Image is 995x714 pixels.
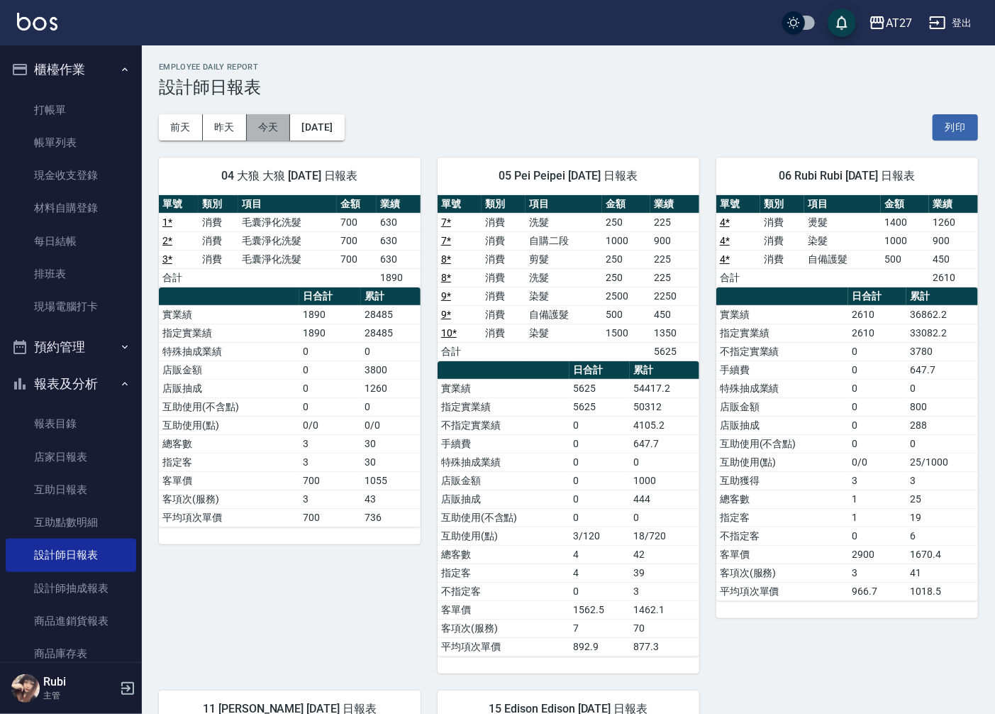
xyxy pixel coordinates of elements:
[438,453,569,471] td: 特殊抽成業績
[630,564,699,582] td: 39
[361,508,421,527] td: 736
[848,490,906,508] td: 1
[159,490,299,508] td: 客項次(服務)
[361,471,421,490] td: 1055
[933,114,978,141] button: 列印
[482,268,526,287] td: 消費
[299,397,361,416] td: 0
[650,324,699,342] td: 1350
[438,342,482,361] td: 合計
[526,305,602,324] td: 自備護髮
[482,324,526,342] td: 消費
[630,619,699,637] td: 70
[602,231,650,250] td: 1000
[929,195,978,214] th: 業績
[650,305,699,324] td: 450
[716,490,848,508] td: 總客數
[906,508,978,527] td: 19
[159,324,299,342] td: 指定實業績
[159,361,299,379] td: 店販金額
[602,250,650,268] td: 250
[299,342,361,361] td: 0
[906,287,978,306] th: 累計
[299,379,361,397] td: 0
[6,192,136,224] a: 材料自購登錄
[650,287,699,305] td: 2250
[804,231,881,250] td: 染髮
[6,407,136,440] a: 報表目錄
[804,195,881,214] th: 項目
[337,213,377,231] td: 700
[716,416,848,434] td: 店販抽成
[929,250,978,268] td: 450
[716,361,848,379] td: 手續費
[159,434,299,453] td: 總客數
[482,195,526,214] th: 類別
[630,508,699,527] td: 0
[159,77,978,97] h3: 設計師日報表
[906,361,978,379] td: 647.7
[716,527,848,545] td: 不指定客
[438,195,482,214] th: 單號
[630,490,699,508] td: 444
[602,268,650,287] td: 250
[361,397,421,416] td: 0
[238,231,337,250] td: 毛囊淨化洗髮
[6,290,136,323] a: 現場電腦打卡
[716,305,848,324] td: 實業績
[6,473,136,506] a: 互助日報表
[159,379,299,397] td: 店販抽成
[906,453,978,471] td: 25/1000
[377,213,421,231] td: 630
[630,453,699,471] td: 0
[760,195,804,214] th: 類別
[881,213,929,231] td: 1400
[630,379,699,397] td: 54417.2
[6,539,136,571] a: 設計師日報表
[906,342,978,361] td: 3780
[650,231,699,250] td: 900
[630,434,699,453] td: 647.7
[923,10,978,36] button: 登出
[6,225,136,258] a: 每日結帳
[337,250,377,268] td: 700
[716,397,848,416] td: 店販金額
[377,250,421,268] td: 630
[929,231,978,250] td: 900
[159,195,421,287] table: a dense table
[650,250,699,268] td: 225
[630,545,699,564] td: 42
[455,169,682,183] span: 05 Pei Peipei [DATE] 日報表
[159,305,299,324] td: 實業績
[438,508,569,527] td: 互助使用(不含點)
[6,572,136,605] a: 設計師抽成報表
[299,324,361,342] td: 1890
[929,213,978,231] td: 1260
[438,564,569,582] td: 指定客
[17,13,57,31] img: Logo
[159,453,299,471] td: 指定客
[361,324,421,342] td: 28485
[906,305,978,324] td: 36862.2
[438,582,569,600] td: 不指定客
[716,434,848,453] td: 互助使用(不含點)
[361,361,421,379] td: 3800
[630,471,699,490] td: 1000
[6,366,136,402] button: 報表及分析
[299,490,361,508] td: 3
[716,268,760,287] td: 合計
[848,564,906,582] td: 3
[299,361,361,379] td: 0
[906,397,978,416] td: 800
[848,453,906,471] td: 0/0
[482,213,526,231] td: 消費
[804,250,881,268] td: 自備護髮
[482,305,526,324] td: 消費
[6,329,136,366] button: 預約管理
[6,506,136,539] a: 互助點數明細
[602,305,650,324] td: 500
[6,441,136,473] a: 店家日報表
[299,471,361,490] td: 700
[848,527,906,545] td: 0
[569,434,630,453] td: 0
